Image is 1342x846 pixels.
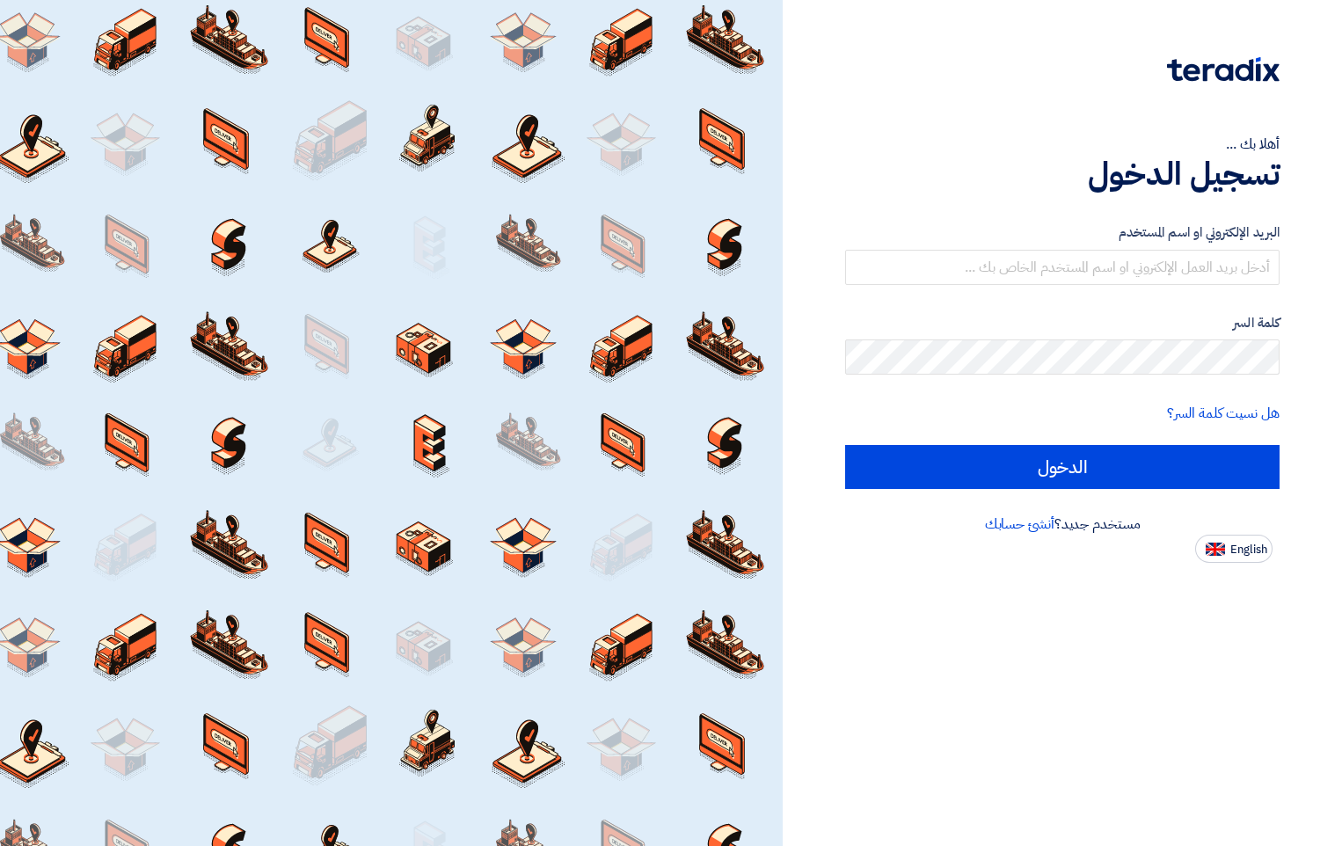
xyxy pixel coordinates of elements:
[845,134,1280,155] div: أهلا بك ...
[845,155,1280,193] h1: تسجيل الدخول
[845,313,1280,333] label: كلمة السر
[845,445,1280,489] input: الدخول
[845,250,1280,285] input: أدخل بريد العمل الإلكتروني او اسم المستخدم الخاص بك ...
[1167,57,1280,82] img: Teradix logo
[985,514,1054,535] a: أنشئ حسابك
[845,514,1280,535] div: مستخدم جديد؟
[1167,403,1280,424] a: هل نسيت كلمة السر؟
[1230,543,1267,556] span: English
[1206,543,1225,556] img: en-US.png
[845,222,1280,243] label: البريد الإلكتروني او اسم المستخدم
[1195,535,1273,563] button: English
